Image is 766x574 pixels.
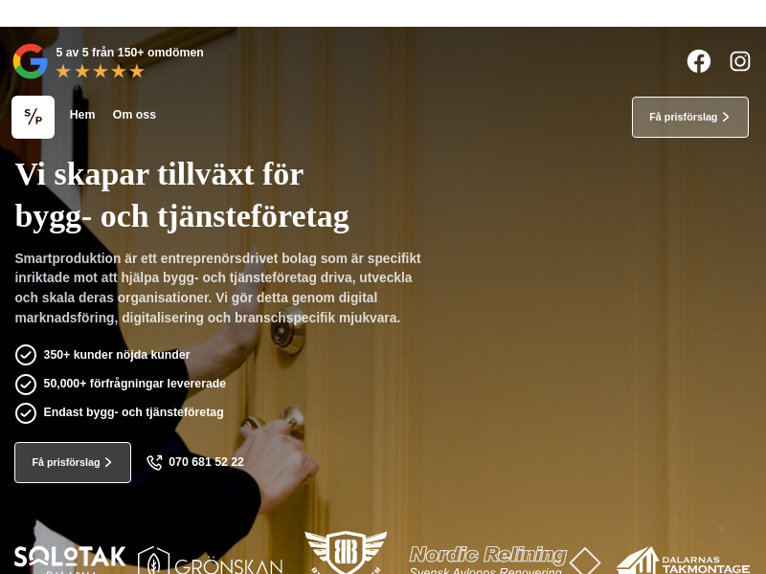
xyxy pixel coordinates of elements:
[56,44,203,63] p: 5 av 5 från 150+ omdömen
[632,97,748,138] a: Få prisförslag
[14,136,429,250] h1: Vi skapar tillväxt för bygg- och tjänsteföretag
[433,7,571,18] a: Läs pressmeddelandet här!
[44,346,191,365] p: 350+ kunder nöjda kunder
[14,442,130,483] a: Få prisförslag
[32,454,100,471] span: Få prisförslag
[14,250,429,335] p: Smartproduktion är ett entreprenörsdrivet bolag som är specifikt inriktade mot att hjälpa bygg- o...
[146,454,244,472] a: 070 681 52 22
[44,375,227,394] p: 50,000+ förfrågningar levererade
[6,6,760,21] p: Vi vann Årets Unga Företagare i Dalarna 2024 –
[169,454,244,471] span: 070 681 52 22
[649,109,717,125] span: Få prisförslag
[67,96,99,135] a: Hem
[110,96,159,135] a: Om oss
[44,404,224,423] p: Endast bygg- och tjänsteföretag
